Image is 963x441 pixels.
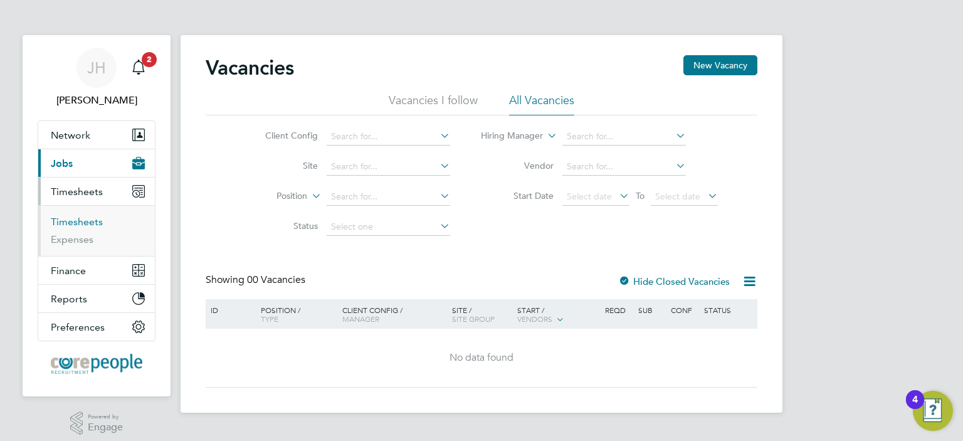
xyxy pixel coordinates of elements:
a: Go to home page [38,354,155,374]
label: Client Config [246,130,318,141]
li: Vacancies I follow [389,93,478,115]
div: Reqd [602,299,634,321]
div: Showing [206,274,308,287]
div: Conf [668,299,700,321]
input: Search for... [562,128,686,146]
a: Timesheets [51,216,103,228]
span: Timesheets [51,186,103,198]
span: Finance [51,265,86,277]
span: Select date [567,191,612,202]
input: Search for... [327,128,450,146]
div: Site / [449,299,515,329]
span: JH [87,60,106,76]
div: No data found [208,351,755,364]
span: Manager [342,314,379,324]
div: Client Config / [339,299,449,329]
li: All Vacancies [509,93,574,115]
label: Start Date [481,190,554,201]
span: Vendors [517,314,552,324]
label: Hiring Manager [471,130,543,142]
div: Timesheets [38,205,155,256]
span: Type [261,314,278,324]
input: Search for... [562,158,686,176]
div: Position / [251,299,339,329]
div: Start / [514,299,602,331]
span: Engage [88,422,123,433]
button: Jobs [38,149,155,177]
a: 2 [126,48,151,88]
div: ID [208,299,251,321]
a: Powered byEngage [70,412,124,435]
button: Open Resource Center, 4 new notifications [913,391,953,431]
span: Reports [51,293,87,305]
a: Expenses [51,233,93,245]
button: Preferences [38,313,155,341]
span: Preferences [51,321,105,333]
nav: Main navigation [23,35,171,396]
label: Position [235,190,307,203]
span: Powered by [88,412,123,422]
span: Judith Hart [38,93,155,108]
div: Sub [635,299,668,321]
input: Search for... [327,158,450,176]
span: 00 Vacancies [247,274,305,286]
button: Finance [38,257,155,284]
div: Status [701,299,755,321]
span: Site Group [452,314,495,324]
button: Reports [38,285,155,312]
div: 4 [912,400,918,416]
button: New Vacancy [683,55,757,75]
button: Timesheets [38,178,155,205]
img: corepeople-logo-retina.png [51,354,142,374]
label: Site [246,160,318,171]
label: Hide Closed Vacancies [618,275,730,287]
label: Vendor [481,160,554,171]
input: Select one [327,218,450,236]
button: Network [38,121,155,149]
h2: Vacancies [206,55,294,80]
span: Network [51,129,90,141]
span: Select date [655,191,700,202]
a: JH[PERSON_NAME] [38,48,155,108]
label: Status [246,220,318,231]
input: Search for... [327,188,450,206]
span: Jobs [51,157,73,169]
span: To [632,188,648,204]
span: 2 [142,52,157,67]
